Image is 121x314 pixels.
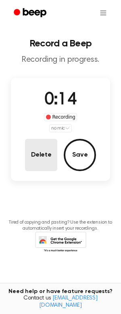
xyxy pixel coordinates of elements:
h1: Record a Beep [6,39,115,48]
div: Recording [44,113,77,121]
button: Save Audio Record [64,139,96,171]
a: [EMAIL_ADDRESS][DOMAIN_NAME] [39,295,98,308]
span: no mic [51,125,65,132]
a: Beep [8,5,54,21]
span: Contact us [5,295,116,309]
button: no mic [49,124,72,132]
button: Delete Audio Record [25,139,57,171]
p: Tired of copying and pasting? Use the extension to automatically insert your recordings. [6,220,115,232]
button: Open menu [94,3,113,23]
p: Recording in progress. [6,55,115,65]
span: 0:14 [44,92,77,109]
